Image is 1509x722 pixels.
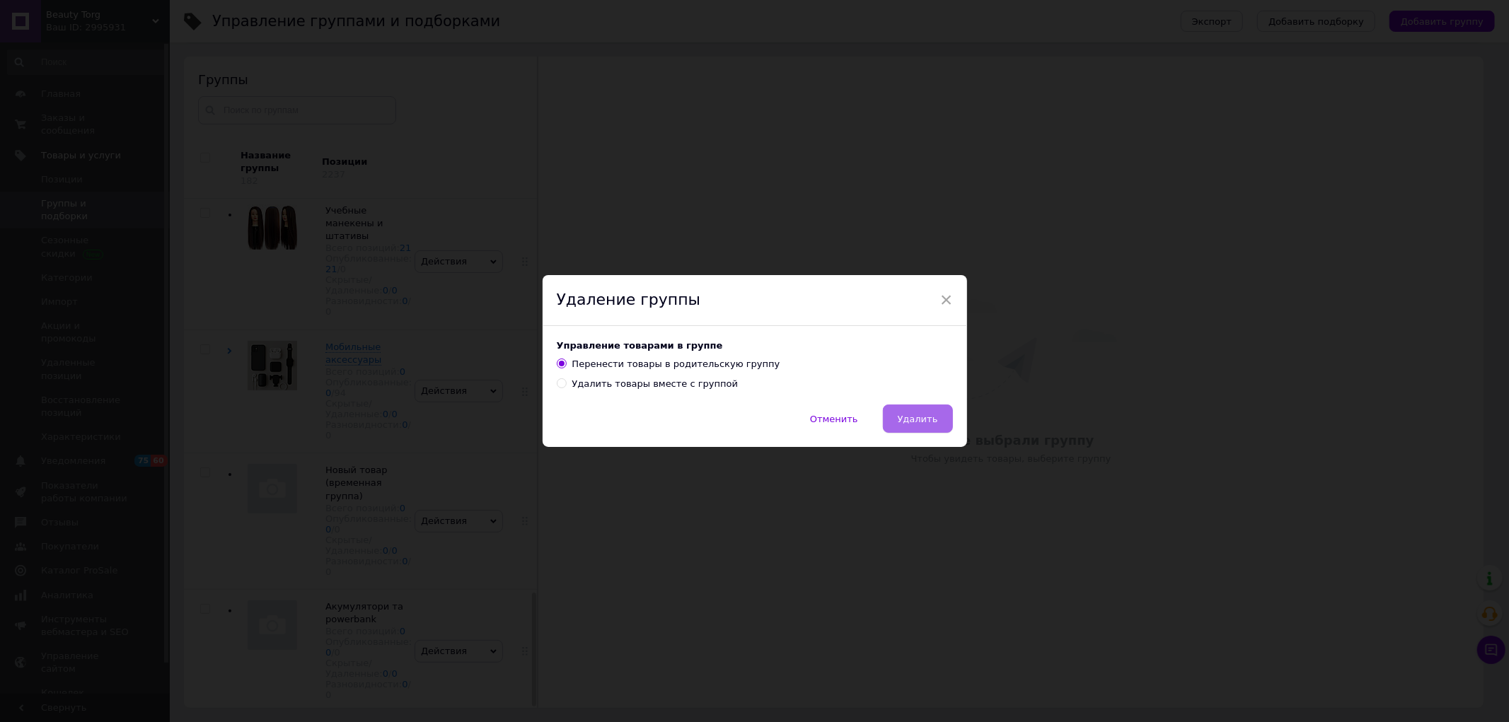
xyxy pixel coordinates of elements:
button: Отменить [795,404,873,433]
span: Удалить [898,414,938,424]
div: Удаление группы [543,275,967,326]
button: Удалить [883,404,953,433]
p: Управление товарами в группе [557,340,953,351]
div: Перенести товары в родительскую группу [572,358,780,371]
div: Удалить товары вместе с группой [572,378,739,390]
span: Отменить [810,414,858,424]
span: × [940,288,953,312]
